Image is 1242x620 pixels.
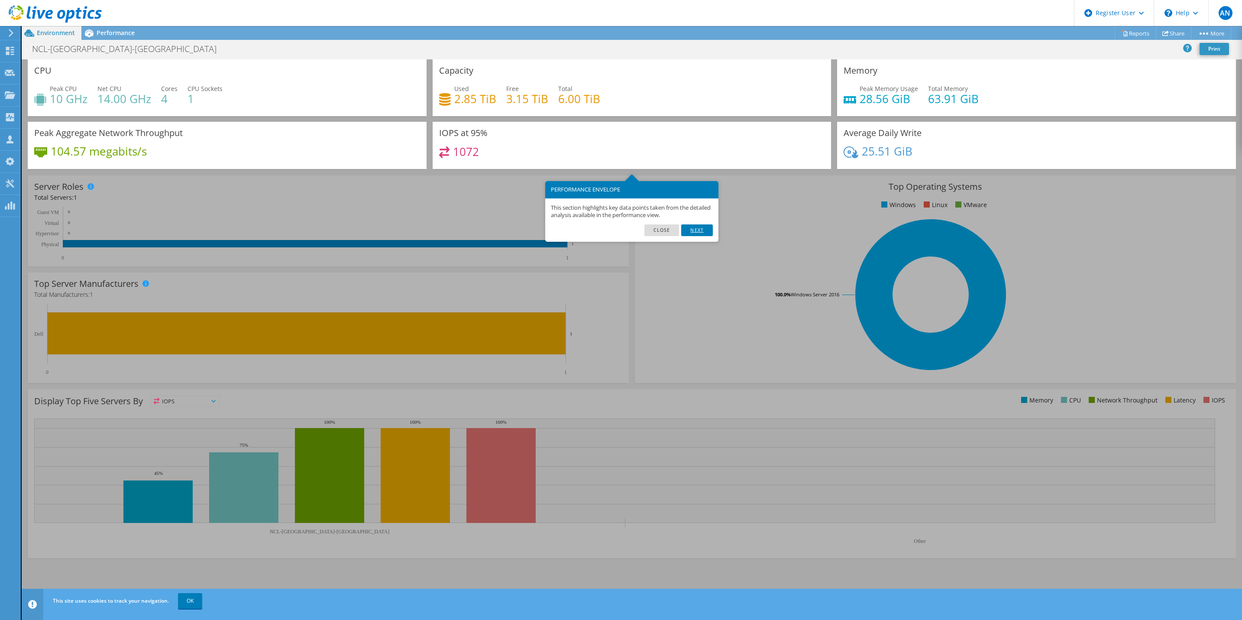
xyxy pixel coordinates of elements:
p: This section highlights key data points taken from the detailed analysis available in the perform... [551,204,713,219]
span: This site uses cookies to track your navigation. [53,597,169,604]
h1: NCL-[GEOGRAPHIC_DATA]-[GEOGRAPHIC_DATA] [28,44,230,54]
a: Close [644,224,679,236]
h3: PERFORMANCE ENVELOPE [551,187,713,192]
span: Performance [97,29,135,37]
a: OK [178,593,202,609]
a: Share [1156,26,1191,40]
a: Print [1200,43,1229,55]
a: Next [681,224,712,236]
span: AN [1219,6,1232,20]
a: More [1191,26,1231,40]
span: Environment [37,29,75,37]
a: Reports [1115,26,1156,40]
svg: \n [1164,9,1172,17]
span: IOPS [151,396,219,406]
